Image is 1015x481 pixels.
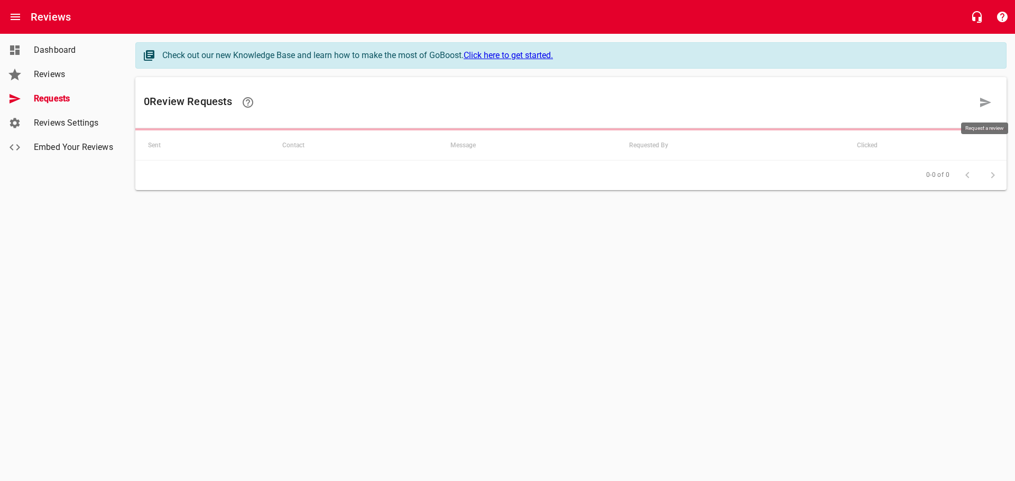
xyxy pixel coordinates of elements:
th: Sent [135,130,270,160]
a: Learn how requesting reviews can improve your online presence [235,90,261,115]
h6: 0 Review Request s [144,90,973,115]
span: Requests [34,92,114,105]
th: Contact [270,130,438,160]
th: Message [438,130,617,160]
button: Live Chat [964,4,990,30]
span: Dashboard [34,44,114,56]
div: Check out our new Knowledge Base and learn how to make the most of GoBoost. [162,49,995,62]
span: Reviews [34,68,114,81]
button: Open drawer [3,4,28,30]
a: Click here to get started. [464,50,553,60]
th: Requested By [616,130,844,160]
span: Embed Your Reviews [34,141,114,154]
span: 0-0 of 0 [926,170,949,181]
h6: Reviews [31,8,71,25]
button: Support Portal [990,4,1015,30]
span: Reviews Settings [34,117,114,129]
th: Clicked [844,130,1007,160]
